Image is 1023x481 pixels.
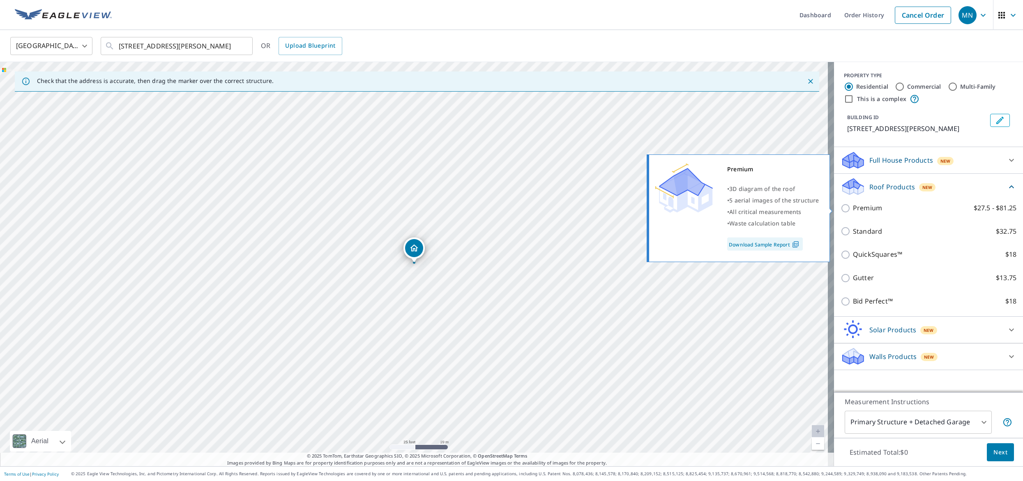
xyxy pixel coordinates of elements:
label: Multi-Family [960,83,996,91]
div: MN [958,6,977,24]
div: OR [261,37,342,55]
span: 3D diagram of the roof [729,185,795,193]
div: Solar ProductsNew [841,320,1016,340]
span: Upload Blueprint [285,41,335,51]
p: Measurement Instructions [845,397,1012,407]
p: Check that the address is accurate, then drag the marker over the correct structure. [37,77,274,85]
p: Roof Products [869,182,915,192]
p: $18 [1005,249,1016,260]
label: Residential [856,83,888,91]
p: Premium [853,203,882,213]
p: $18 [1005,296,1016,306]
div: • [727,183,819,195]
span: © 2025 TomTom, Earthstar Geographics SIO, © 2025 Microsoft Corporation, © [307,453,528,460]
div: Roof ProductsNew [841,177,1016,196]
p: [STREET_ADDRESS][PERSON_NAME] [847,124,987,133]
button: Next [987,443,1014,462]
a: Upload Blueprint [279,37,342,55]
p: Standard [853,226,882,237]
a: Terms of Use [4,471,30,477]
a: Terms [514,453,528,459]
p: QuickSquares™ [853,249,902,260]
input: Search by address or latitude-longitude [119,35,236,58]
p: Estimated Total: $0 [843,443,915,461]
p: Solar Products [869,325,916,335]
p: $13.75 [996,273,1016,283]
div: • [727,195,819,206]
label: Commercial [907,83,941,91]
p: Walls Products [869,352,917,361]
img: Pdf Icon [790,241,801,248]
p: Bid Perfect™ [853,296,893,306]
button: Edit building 1 [990,114,1010,127]
div: Aerial [29,431,51,451]
button: Close [805,76,816,87]
span: 5 aerial images of the structure [729,196,819,204]
div: Full House ProductsNew [841,150,1016,170]
label: This is a complex [857,95,906,103]
p: $27.5 - $81.25 [974,203,1016,213]
a: OpenStreetMap [478,453,512,459]
span: New [924,354,934,360]
img: Premium [655,163,713,213]
div: Dropped pin, building 1, Residential property, 5209 Pruitt Dr The Colony, TX 75056 [403,237,425,263]
p: © 2025 Eagle View Technologies, Inc. and Pictometry International Corp. All Rights Reserved. Repo... [71,471,1019,477]
p: Full House Products [869,155,933,165]
div: • [727,218,819,229]
a: Current Level 20, Zoom In Disabled [812,425,824,437]
a: Privacy Policy [32,471,59,477]
div: PROPERTY TYPE [844,72,1013,79]
span: Waste calculation table [729,219,795,227]
div: Premium [727,163,819,175]
img: EV Logo [15,9,112,21]
span: Your report will include the primary structure and a detached garage if one exists. [1002,417,1012,427]
a: Cancel Order [895,7,951,24]
div: Walls ProductsNew [841,347,1016,366]
div: Primary Structure + Detached Garage [845,411,992,434]
span: All critical measurements [729,208,801,216]
span: New [924,327,934,334]
p: BUILDING ID [847,114,879,121]
a: Download Sample Report [727,237,803,251]
p: Gutter [853,273,874,283]
p: | [4,472,59,476]
span: New [940,158,951,164]
div: Aerial [10,431,71,451]
div: • [727,206,819,218]
p: $32.75 [996,226,1016,237]
span: New [922,184,933,191]
div: [GEOGRAPHIC_DATA] [10,35,92,58]
span: Next [993,447,1007,458]
a: Current Level 20, Zoom Out [812,437,824,450]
